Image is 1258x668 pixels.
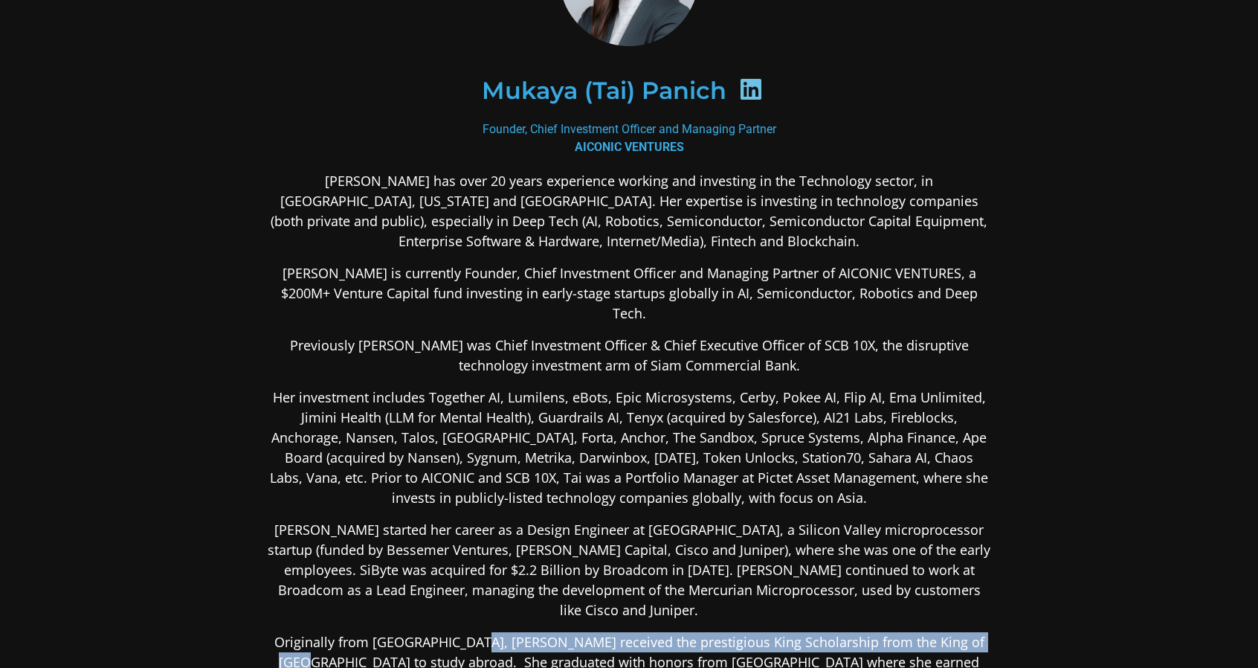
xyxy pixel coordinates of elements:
p: [PERSON_NAME] is currently Founder, Chief Investment Officer and Managing Partner of AICONIC VENT... [268,263,990,324]
p: Previously [PERSON_NAME] was Chief Investment Officer & Chief Executive Officer of SCB 10X, the d... [268,335,990,376]
div: Founder, Chief Investment Officer and Managing Partner [268,121,990,156]
p: [PERSON_NAME] has over 20 years experience working and investing in the Technology sector, in [GE... [268,171,990,251]
p: [PERSON_NAME] started her career as a Design Engineer at [GEOGRAPHIC_DATA], a Silicon Valley micr... [268,520,990,620]
b: AICONIC VENTURES [575,140,684,154]
h2: Mukaya (Tai) Panich [482,79,726,103]
p: Her investment includes Together AI, Lumilens, eBots, Epic Microsystems, Cerby, Pokee AI, Flip AI... [268,388,990,508]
